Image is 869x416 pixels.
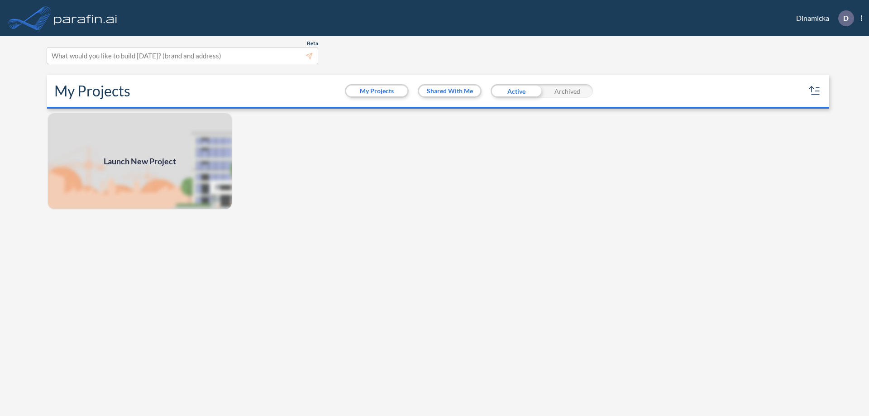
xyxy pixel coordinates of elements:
[843,14,849,22] p: D
[54,82,130,100] h2: My Projects
[542,84,593,98] div: Archived
[307,40,318,47] span: Beta
[419,86,480,96] button: Shared With Me
[783,10,862,26] div: Dinamicka
[47,112,233,210] a: Launch New Project
[47,112,233,210] img: add
[491,84,542,98] div: Active
[52,9,119,27] img: logo
[346,86,407,96] button: My Projects
[104,155,176,167] span: Launch New Project
[807,84,822,98] button: sort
